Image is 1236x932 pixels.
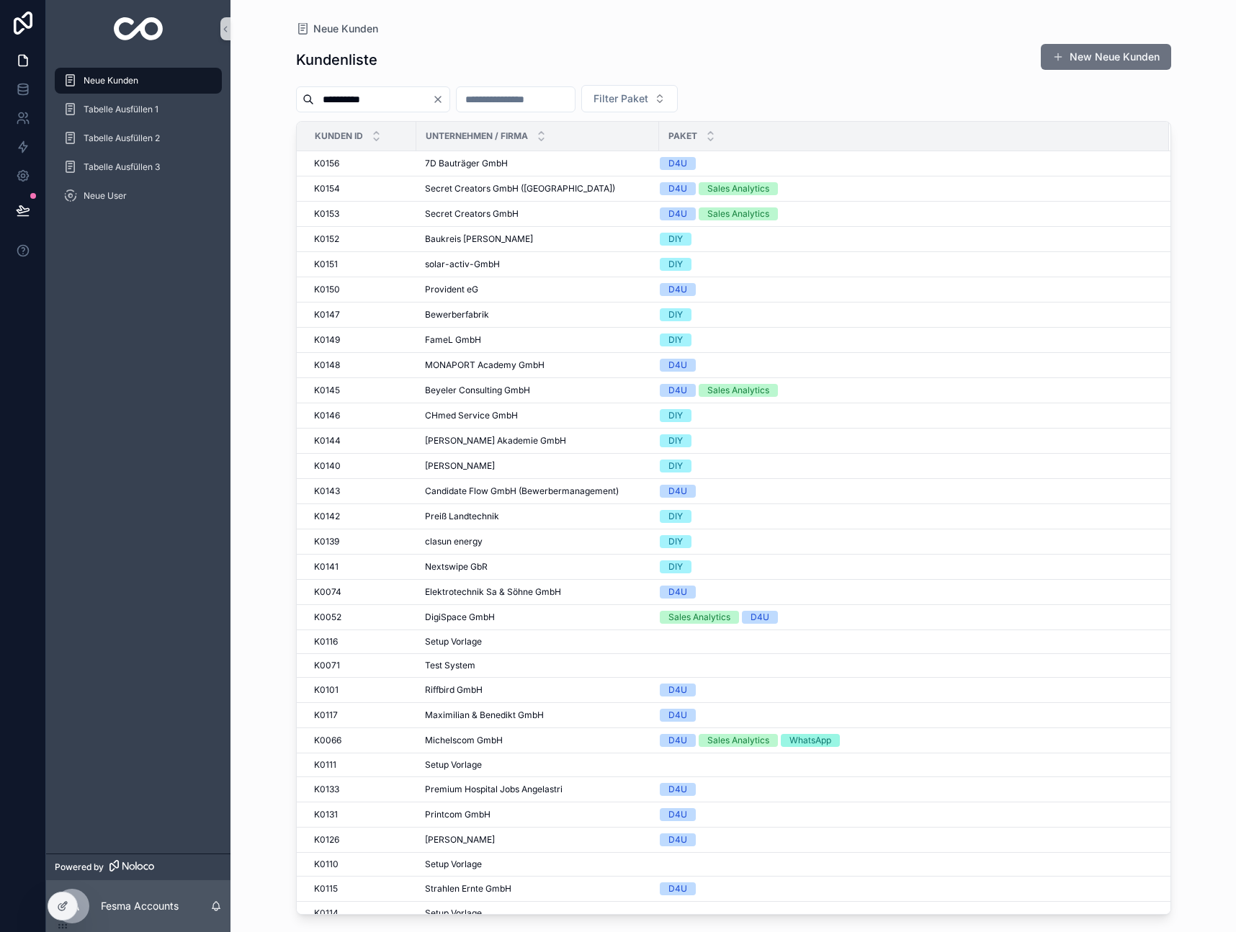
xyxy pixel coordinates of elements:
a: DIY [660,560,1152,573]
span: Strahlen Ernte GmbH [425,883,511,895]
a: Preiß Landtechnik [425,511,650,522]
div: WhatsApp [789,734,831,747]
a: K0152 [314,233,408,245]
span: DigiSpace GmbH [425,611,495,623]
a: K0116 [314,636,408,648]
a: K0144 [314,435,408,447]
img: App logo [114,17,164,40]
div: D4U [751,611,769,624]
span: clasun energy [425,536,483,547]
a: Candidate Flow GmbH (Bewerbermanagement) [425,485,650,497]
span: Neue Kunden [84,75,138,86]
span: K0148 [314,359,340,371]
a: K0126 [314,834,408,846]
div: D4U [668,808,687,821]
span: K0139 [314,536,339,547]
span: Riffbird GmbH [425,684,483,696]
a: [PERSON_NAME] Akademie GmbH [425,435,650,447]
a: Test System [425,660,650,671]
span: Setup Vorlage [425,636,482,648]
span: Tabelle Ausfüllen 3 [84,161,160,173]
span: Setup Vorlage [425,908,482,919]
button: Select Button [581,85,678,112]
a: K0153 [314,208,408,220]
span: K0101 [314,684,339,696]
a: Setup Vorlage [425,636,650,648]
span: Kunden ID [315,130,363,142]
span: K0115 [314,883,338,895]
span: K0110 [314,859,339,870]
a: D4USales Analytics [660,182,1152,195]
span: Paket [668,130,697,142]
a: K0101 [314,684,408,696]
a: DIY [660,333,1152,346]
a: DIY [660,308,1152,321]
span: K0116 [314,636,338,648]
a: D4USales Analytics [660,207,1152,220]
div: D4U [668,359,687,372]
a: K0074 [314,586,408,598]
span: Secret Creators GmbH ([GEOGRAPHIC_DATA]) [425,183,615,194]
a: D4U [660,783,1152,796]
div: D4U [668,586,687,599]
a: K0141 [314,561,408,573]
a: D4U [660,283,1152,296]
span: MONAPORT Academy GmbH [425,359,545,371]
a: FameL GmbH [425,334,650,346]
a: K0110 [314,859,408,870]
span: [PERSON_NAME] [425,460,495,472]
div: D4U [668,709,687,722]
a: K0066 [314,735,408,746]
span: FameL GmbH [425,334,481,346]
a: D4U [660,833,1152,846]
span: K0126 [314,834,339,846]
a: D4U [660,808,1152,821]
a: K0131 [314,809,408,820]
span: Preiß Landtechnik [425,511,499,522]
span: K0149 [314,334,340,346]
div: Sales Analytics [707,734,769,747]
a: Beyeler Consulting GmbH [425,385,650,396]
a: DIY [660,434,1152,447]
div: Sales Analytics [707,182,769,195]
div: D4U [668,384,687,397]
span: K0066 [314,735,341,746]
a: K0156 [314,158,408,169]
a: Tabelle Ausfüllen 2 [55,125,222,151]
span: K0052 [314,611,341,623]
a: MONAPORT Academy GmbH [425,359,650,371]
a: K0147 [314,309,408,321]
a: DIY [660,258,1152,271]
span: Test System [425,660,475,671]
a: D4USales AnalyticsWhatsApp [660,734,1152,747]
span: Nextswipe GbR [425,561,488,573]
a: Elektrotechnik Sa & Söhne GmbH [425,586,650,598]
div: DIY [668,333,683,346]
a: D4U [660,709,1152,722]
span: [PERSON_NAME] Akademie GmbH [425,435,566,447]
a: D4U [660,684,1152,696]
div: D4U [668,207,687,220]
a: solar-activ-GmbH [425,259,650,270]
a: K0071 [314,660,408,671]
span: K0147 [314,309,340,321]
a: K0115 [314,883,408,895]
h1: Kundenliste [296,50,377,70]
div: Sales Analytics [707,207,769,220]
span: K0131 [314,809,338,820]
a: K0146 [314,410,408,421]
a: Maximilian & Benedikt GmbH [425,709,650,721]
span: K0150 [314,284,340,295]
span: Setup Vorlage [425,859,482,870]
a: Powered by [46,853,230,880]
span: CHmed Service GmbH [425,410,518,421]
a: D4U [660,157,1152,170]
a: K0143 [314,485,408,497]
span: K0141 [314,561,339,573]
a: Secret Creators GmbH [425,208,650,220]
span: Unternehmen / Firma [426,130,528,142]
span: Provident eG [425,284,478,295]
span: K0146 [314,410,340,421]
span: Powered by [55,861,104,873]
a: Riffbird GmbH [425,684,650,696]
